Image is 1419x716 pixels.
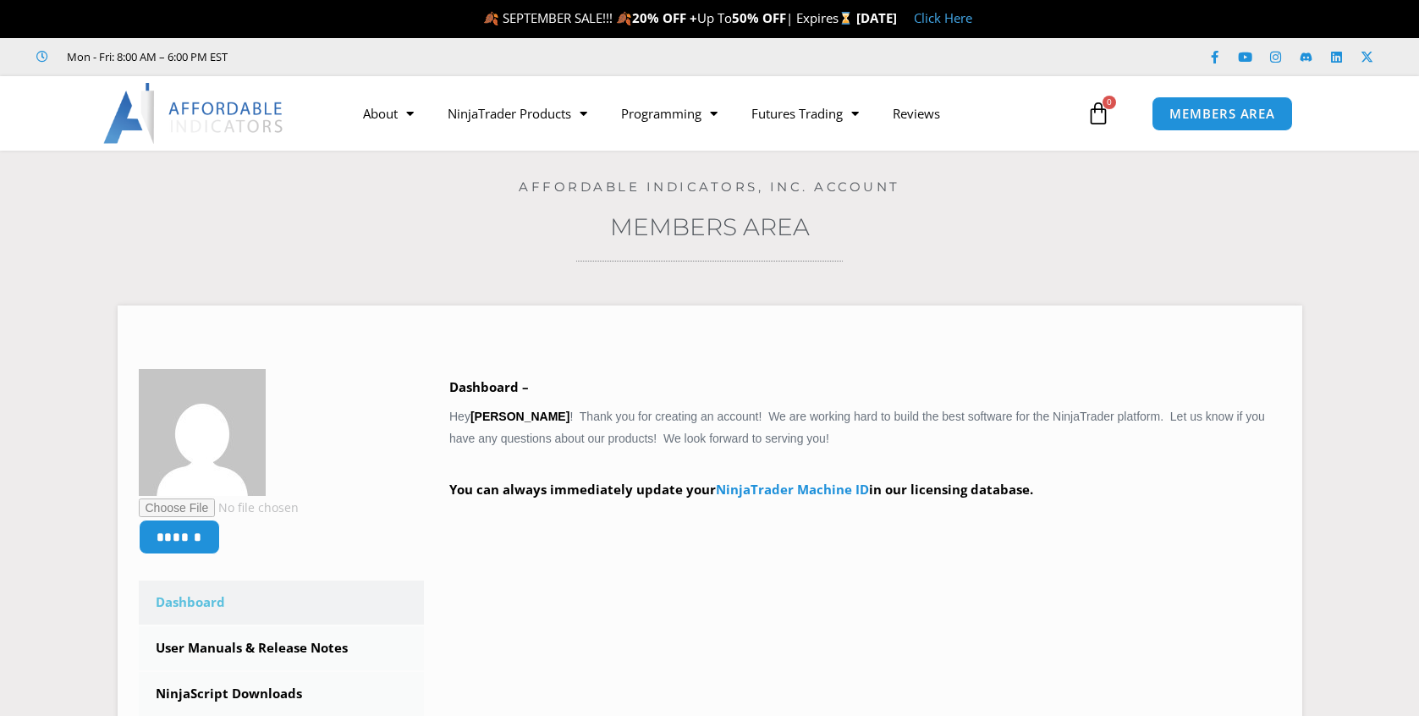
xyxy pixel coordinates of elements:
[346,94,1082,133] nav: Menu
[1103,96,1116,109] span: 0
[346,94,431,133] a: About
[431,94,604,133] a: NinjaTrader Products
[732,9,786,26] strong: 50% OFF
[734,94,876,133] a: Futures Trading
[716,481,869,498] a: NinjaTrader Machine ID
[139,369,266,496] img: 03ad9c4cb5e0fd2567280c0fcec50e89b45999496ffb71dd15b0be532310438f
[103,83,285,144] img: LogoAI | Affordable Indicators – NinjaTrader
[914,9,972,26] a: Click Here
[839,12,852,25] img: ⌛
[1152,96,1293,131] a: MEMBERS AREA
[632,9,697,26] strong: 20% OFF +
[470,410,569,423] strong: [PERSON_NAME]
[139,626,425,670] a: User Manuals & Release Notes
[876,94,957,133] a: Reviews
[604,94,734,133] a: Programming
[856,9,897,26] strong: [DATE]
[519,179,900,195] a: Affordable Indicators, Inc. Account
[63,47,228,67] span: Mon - Fri: 8:00 AM – 6:00 PM EST
[1061,89,1136,138] a: 0
[449,378,529,395] b: Dashboard –
[139,672,425,716] a: NinjaScript Downloads
[1169,107,1275,120] span: MEMBERS AREA
[610,212,810,241] a: Members Area
[449,481,1033,498] strong: You can always immediately update your in our licensing database.
[139,581,425,625] a: Dashboard
[449,376,1281,526] div: Hey ! Thank you for creating an account! We are working hard to build the best software for the N...
[251,48,505,65] iframe: Customer reviews powered by Trustpilot
[483,9,856,26] span: 🍂 SEPTEMBER SALE!!! 🍂 Up To | Expires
